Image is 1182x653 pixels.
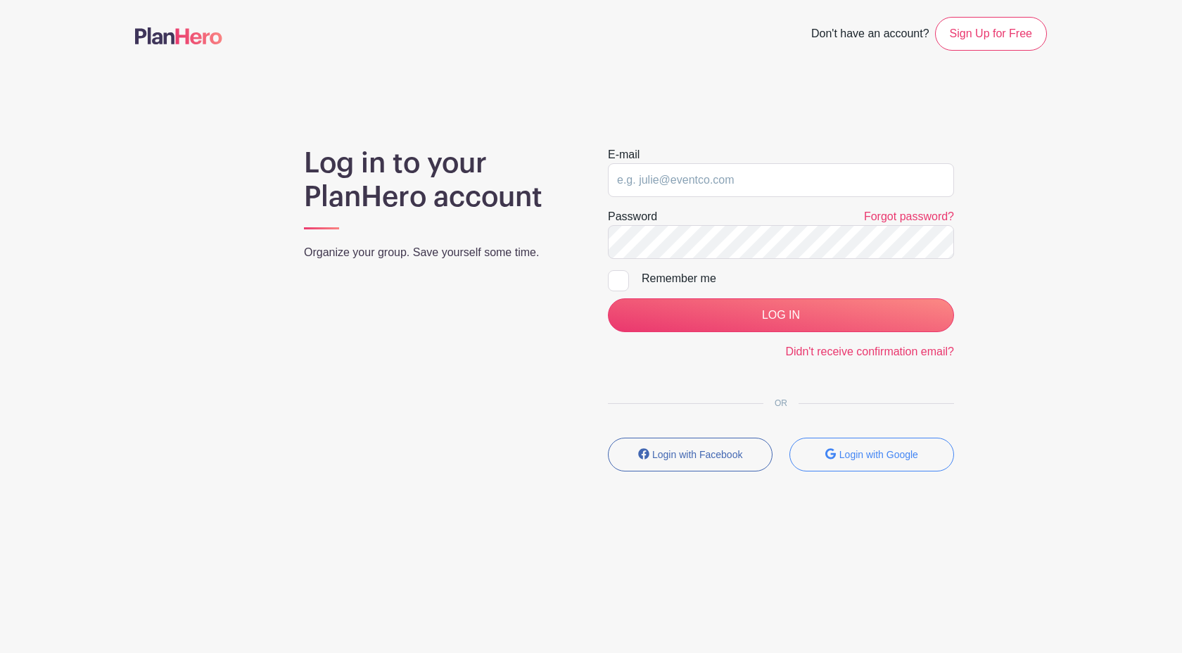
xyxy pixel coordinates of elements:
button: Login with Facebook [608,438,773,471]
span: OR [763,398,799,408]
p: Organize your group. Save yourself some time. [304,244,574,261]
button: Login with Google [789,438,954,471]
input: LOG IN [608,298,954,332]
input: e.g. julie@eventco.com [608,163,954,197]
a: Didn't receive confirmation email? [785,345,954,357]
label: Password [608,208,657,225]
small: Login with Facebook [652,449,742,460]
div: Remember me [642,270,954,287]
label: E-mail [608,146,640,163]
img: logo-507f7623f17ff9eddc593b1ce0a138ce2505c220e1c5a4e2b4648c50719b7d32.svg [135,27,222,44]
span: Don't have an account? [811,20,929,51]
h1: Log in to your PlanHero account [304,146,574,214]
a: Forgot password? [864,210,954,222]
a: Sign Up for Free [935,17,1047,51]
small: Login with Google [839,449,918,460]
